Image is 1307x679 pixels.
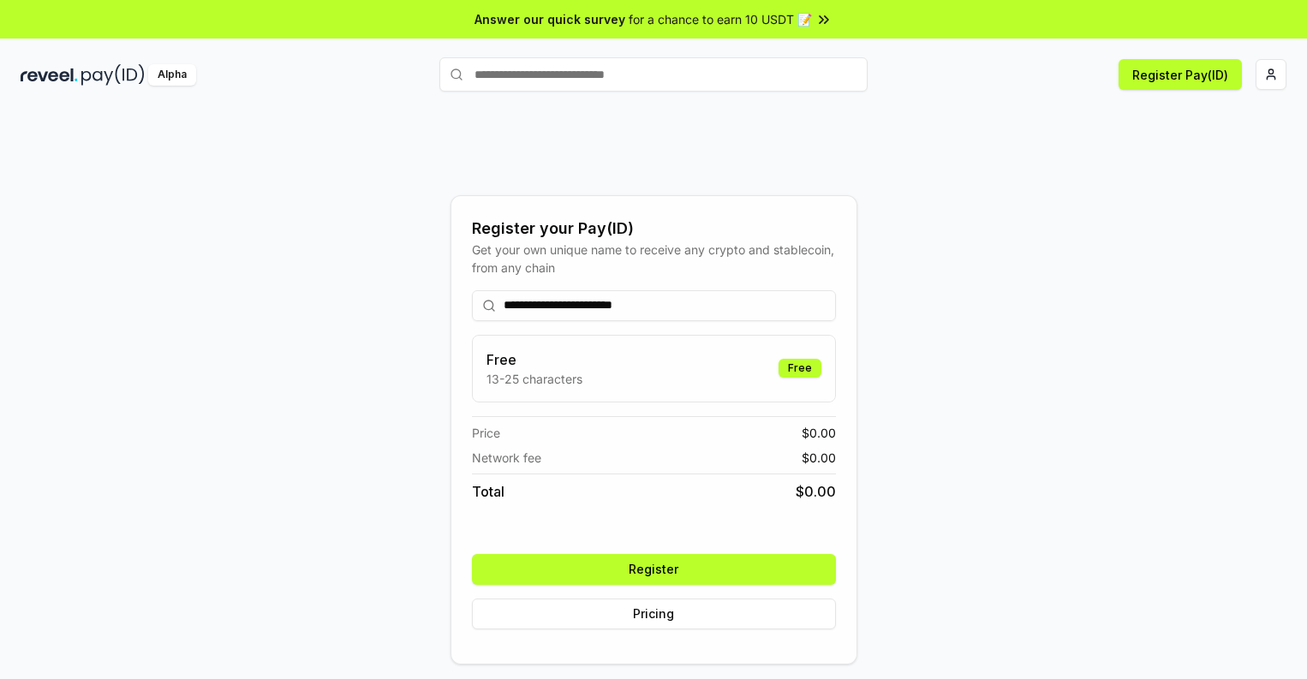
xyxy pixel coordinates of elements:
[472,449,541,467] span: Network fee
[472,599,836,629] button: Pricing
[629,10,812,28] span: for a chance to earn 10 USDT 📝
[472,241,836,277] div: Get your own unique name to receive any crypto and stablecoin, from any chain
[472,481,504,502] span: Total
[472,554,836,585] button: Register
[796,481,836,502] span: $ 0.00
[802,424,836,442] span: $ 0.00
[1119,59,1242,90] button: Register Pay(ID)
[21,64,78,86] img: reveel_dark
[486,370,582,388] p: 13-25 characters
[148,64,196,86] div: Alpha
[81,64,145,86] img: pay_id
[472,217,836,241] div: Register your Pay(ID)
[486,349,582,370] h3: Free
[779,359,821,378] div: Free
[802,449,836,467] span: $ 0.00
[474,10,625,28] span: Answer our quick survey
[472,424,500,442] span: Price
